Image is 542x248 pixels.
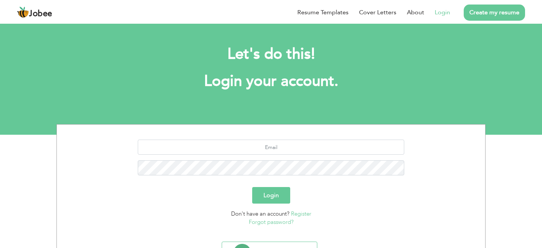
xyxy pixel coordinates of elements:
a: About [407,8,424,17]
a: Login [435,8,450,17]
span: Jobee [29,10,52,18]
input: Email [138,140,405,155]
h1: Login your account. [68,72,474,91]
a: Jobee [17,6,52,18]
span: Don't have an account? [231,210,289,218]
a: Forgot password? [249,218,294,226]
a: Resume Templates [297,8,349,17]
a: Create my resume [464,5,525,21]
h2: Let's do this! [68,44,474,64]
button: Login [252,187,290,204]
a: Cover Letters [359,8,396,17]
img: jobee.io [17,6,29,18]
a: Register [291,210,311,218]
